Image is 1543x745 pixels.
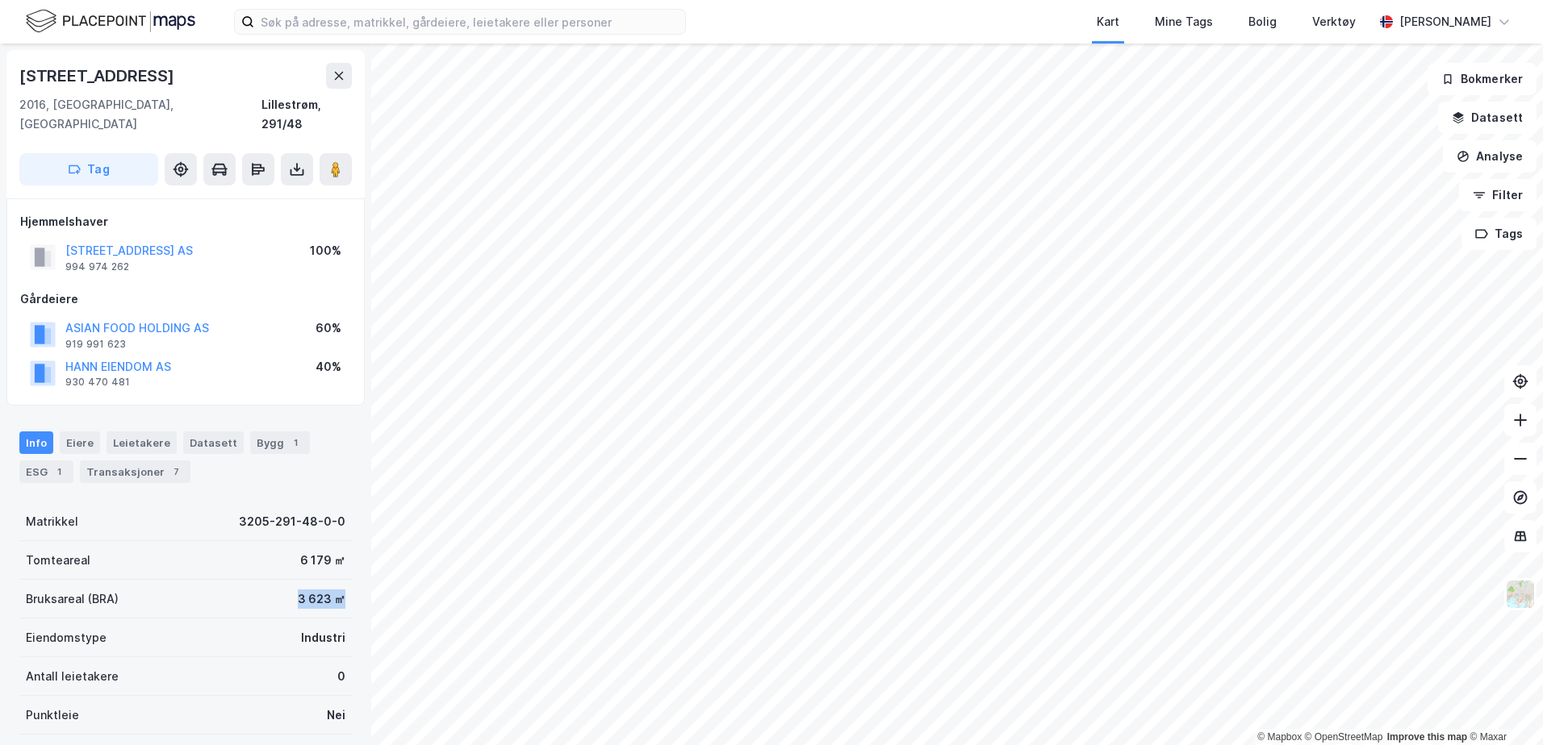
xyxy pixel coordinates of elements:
button: Tag [19,153,158,185]
div: Gårdeiere [20,289,351,309]
iframe: Chat Widget [1462,668,1543,745]
div: 60% [316,318,341,338]
button: Tags [1461,218,1537,250]
div: Datasett [183,431,244,454]
div: 100% [310,241,341,260]
img: logo.f888ab2527a4732fd821a326f86c7f29.svg [26,7,195,35]
a: Mapbox [1257,731,1302,743]
div: Hjemmelshaver [20,212,351,231]
div: [PERSON_NAME] [1399,12,1491,31]
div: Lillestrøm, 291/48 [261,95,352,134]
div: Info [19,431,53,454]
div: 3205-291-48-0-0 [239,512,345,531]
div: Kart [1097,12,1119,31]
button: Analyse [1443,140,1537,173]
div: Eiere [60,431,100,454]
div: Leietakere [107,431,177,454]
div: 6 179 ㎡ [300,551,345,570]
div: Bygg [250,431,310,454]
div: 7 [168,464,184,480]
div: Antall leietakere [26,667,119,686]
button: Filter [1459,179,1537,211]
div: 930 470 481 [65,376,130,389]
div: 919 991 623 [65,338,126,351]
div: Bolig [1248,12,1277,31]
div: Eiendomstype [26,628,107,647]
button: Bokmerker [1428,63,1537,95]
div: Nei [327,705,345,725]
div: 3 623 ㎡ [298,589,345,609]
div: Tomteareal [26,551,90,570]
div: 1 [51,464,67,480]
img: Z [1505,579,1536,610]
div: 1 [287,435,303,451]
div: 994 974 262 [65,260,129,273]
div: Industri [301,628,345,647]
div: 0 [337,667,345,686]
div: Transaksjoner [80,460,190,483]
input: Søk på adresse, matrikkel, gårdeiere, leietakere eller personer [254,10,685,34]
div: Mine Tags [1155,12,1213,31]
div: 40% [316,357,341,377]
div: Matrikkel [26,512,78,531]
div: ESG [19,460,73,483]
div: Verktøy [1312,12,1356,31]
div: 2016, [GEOGRAPHIC_DATA], [GEOGRAPHIC_DATA] [19,95,261,134]
a: OpenStreetMap [1305,731,1383,743]
div: [STREET_ADDRESS] [19,63,178,89]
button: Datasett [1438,102,1537,134]
div: Bruksareal (BRA) [26,589,119,609]
div: Kontrollprogram for chat [1462,668,1543,745]
div: Punktleie [26,705,79,725]
a: Improve this map [1387,731,1467,743]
